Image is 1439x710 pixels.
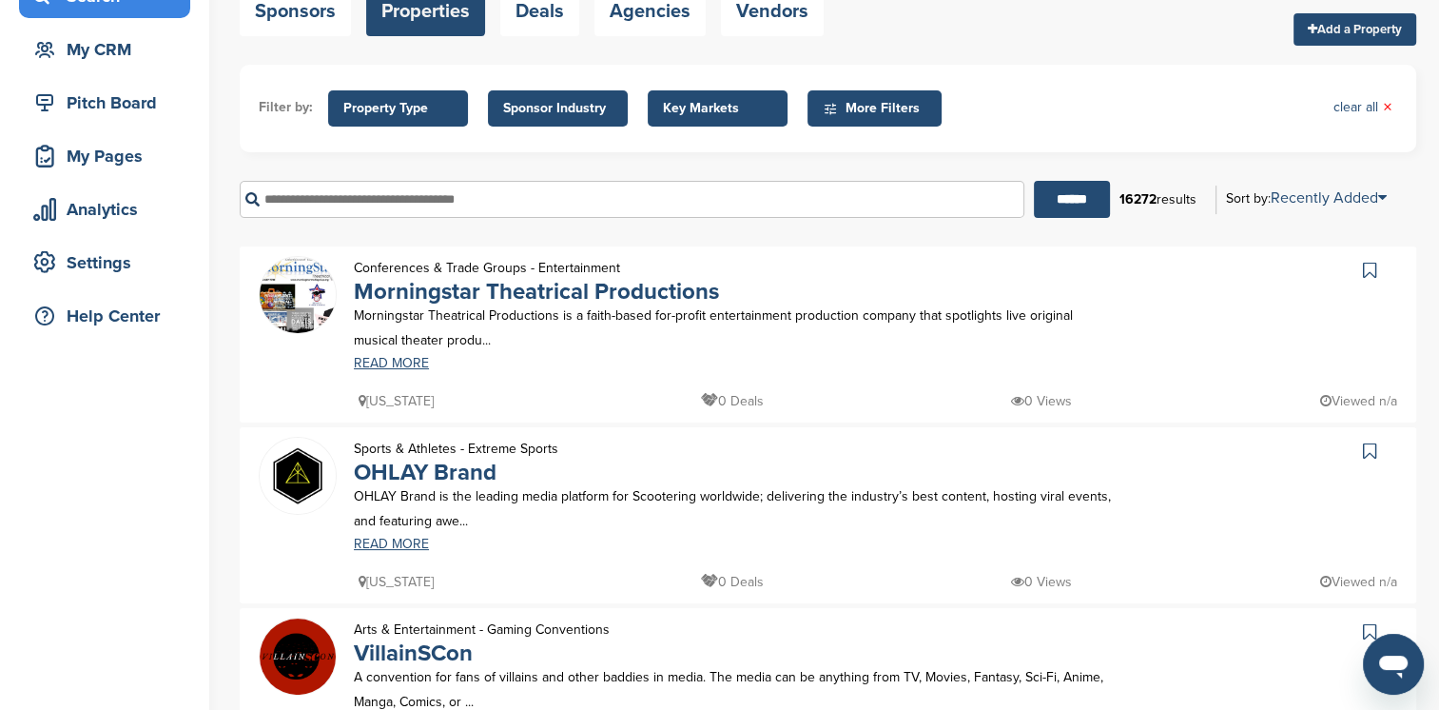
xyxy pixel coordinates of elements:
p: Conferences & Trade Groups - Entertainment [354,256,719,280]
div: results [1110,184,1206,216]
a: Add a Property [1293,13,1416,46]
img: Ohlay symbol favicon [260,438,336,514]
p: 0 Deals [701,570,764,594]
p: 0 Deals [701,389,764,413]
p: Morningstar Theatrical Productions is a faith-based for-profit entertainment production company t... [354,304,1113,351]
span: Key Markets [663,98,772,119]
div: Sort by: [1226,190,1387,206]
p: Sports & Athletes - Extreme Sports [354,437,558,461]
div: Analytics [29,192,190,227]
span: Property Type [343,98,453,119]
p: [US_STATE] [359,570,434,594]
p: Viewed n/a [1320,389,1397,413]
a: Morningstar Theatrical Productions [354,278,719,306]
p: 0 Views [1011,570,1072,594]
span: × [1383,97,1392,118]
a: My Pages [19,134,190,178]
div: Help Center [29,299,190,333]
div: My CRM [29,32,190,67]
a: Pitch Board [19,81,190,125]
a: Analytics [19,187,190,231]
a: READ MORE [354,538,1113,551]
div: My Pages [29,139,190,173]
a: Help Center [19,294,190,338]
p: Viewed n/a [1320,570,1397,594]
a: VillainSCon [354,640,473,667]
p: OHLAY Brand is the leading media platform for Scootering worldwide; delivering the industry’s bes... [354,484,1113,532]
span: More Filters [823,98,932,119]
a: Settings [19,241,190,285]
a: clear all× [1333,97,1392,118]
p: [US_STATE] [359,389,434,413]
img: Villainscon 2 (logo) [260,619,336,695]
a: Recently Added [1271,188,1387,207]
a: My CRM [19,28,190,71]
img: Morningstar theatrical productions logo ad [260,257,336,333]
a: READ MORE [354,357,1113,370]
li: Filter by: [259,97,313,118]
span: Sponsor Industry [503,98,613,119]
div: Pitch Board [29,86,190,120]
div: Settings [29,246,190,280]
p: Arts & Entertainment - Gaming Conventions [354,618,610,641]
a: OHLAY Brand [354,459,496,486]
iframe: Button to launch messaging window [1363,634,1424,695]
p: 0 Views [1011,389,1072,413]
b: 16272 [1119,191,1157,207]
